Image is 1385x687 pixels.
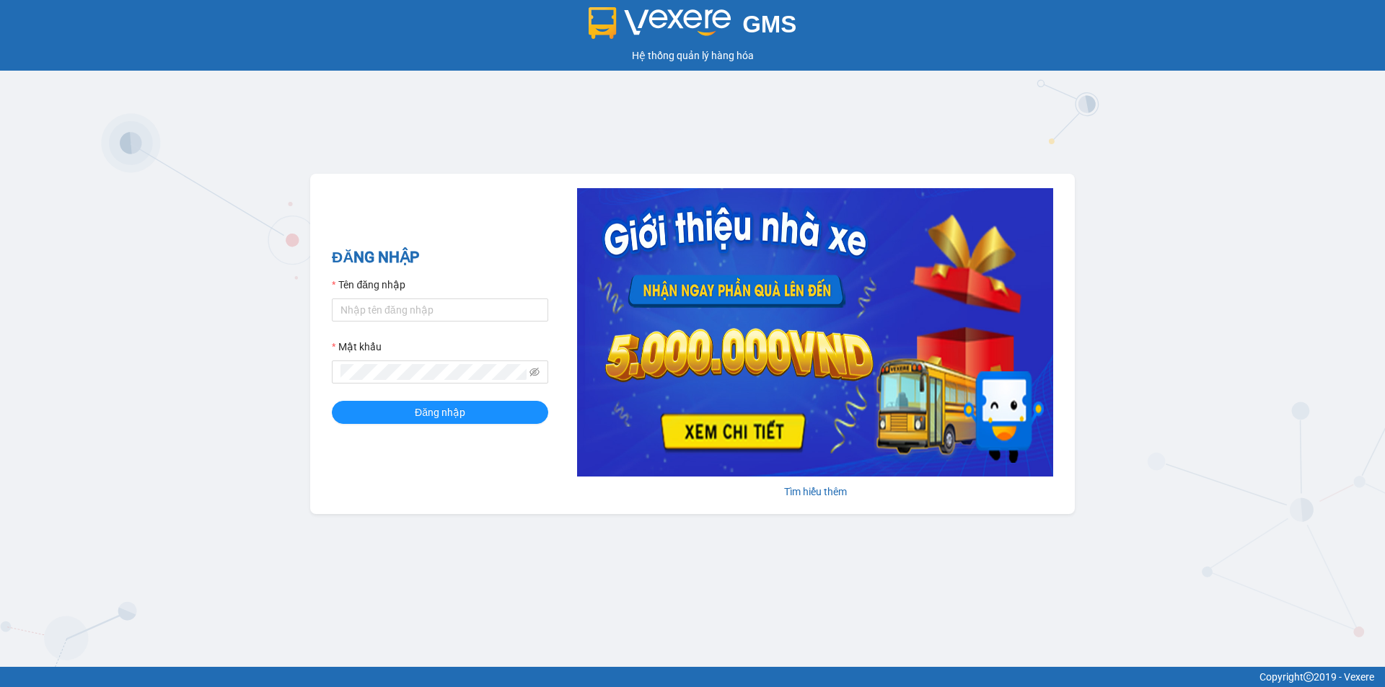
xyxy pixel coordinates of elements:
img: banner-0 [577,188,1053,477]
input: Tên đăng nhập [332,298,548,322]
input: Mật khẩu [340,364,527,380]
a: GMS [589,22,797,33]
span: GMS [742,11,796,37]
h2: ĐĂNG NHẬP [332,246,548,270]
button: Đăng nhập [332,401,548,424]
label: Tên đăng nhập [332,277,405,293]
span: copyright [1303,672,1314,682]
div: Copyright 2019 - Vexere [11,669,1374,685]
img: logo 2 [589,7,731,39]
label: Mật khẩu [332,339,382,355]
span: Đăng nhập [415,404,465,420]
div: Tìm hiểu thêm [577,484,1053,500]
div: Hệ thống quản lý hàng hóa [4,48,1381,63]
span: eye-invisible [529,367,540,377]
